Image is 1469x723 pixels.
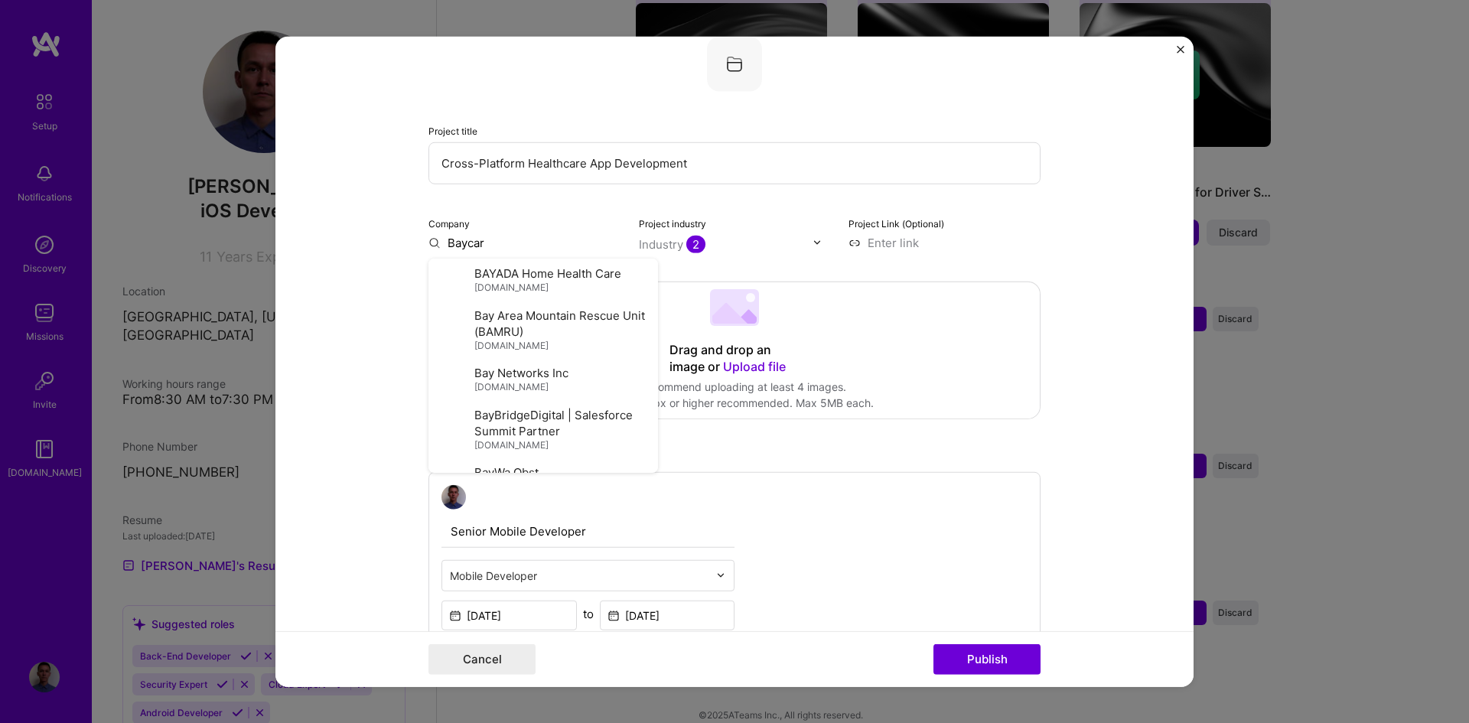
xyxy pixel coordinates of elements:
img: Company logo [435,463,465,493]
button: Publish [933,644,1041,675]
input: Enter name or website [428,234,620,250]
span: [DOMAIN_NAME] [474,282,549,294]
span: BAYADA Home Health Care [474,265,621,282]
label: Project title [428,125,477,136]
input: Date [441,600,577,630]
input: Role Name [441,515,734,547]
span: 2 [686,235,705,252]
img: Company logo [435,314,465,344]
span: Upload file [723,358,786,373]
span: BayBridgeDigital | Salesforce Summit Partner [474,406,652,438]
span: [DOMAIN_NAME] [474,381,549,393]
input: Enter link [849,234,1041,250]
div: We recommend uploading at least 4 images. [595,379,874,395]
label: Company [428,217,470,229]
div: to [583,605,594,621]
label: Project industry [639,217,706,229]
span: BayWa Obst [474,464,539,480]
img: drop icon [716,571,725,580]
img: Company logo [707,36,762,91]
input: Enter the name of the project [428,142,1041,184]
img: drop icon [813,238,822,247]
label: Project Link (Optional) [849,217,944,229]
div: Drag and drop an image or [669,341,800,375]
img: Company logo [435,363,465,394]
span: [DOMAIN_NAME] [474,339,549,351]
button: Close [1177,45,1184,61]
div: 1600x1200px or higher recommended. Max 5MB each. [595,395,874,411]
img: Company logo [435,264,465,295]
span: Bay Area Mountain Rescue Unit (BAMRU) [474,307,652,339]
span: [DOMAIN_NAME] [474,438,549,451]
div: Industry [639,236,705,252]
div: Drag and drop an image or Upload fileWe recommend uploading at least 4 images.1600x1200px or high... [428,281,1041,418]
img: Company logo [435,413,465,444]
input: Date [600,600,735,630]
div: Role [428,449,1041,465]
span: Bay Networks Inc [474,365,568,381]
button: Cancel [428,644,536,675]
